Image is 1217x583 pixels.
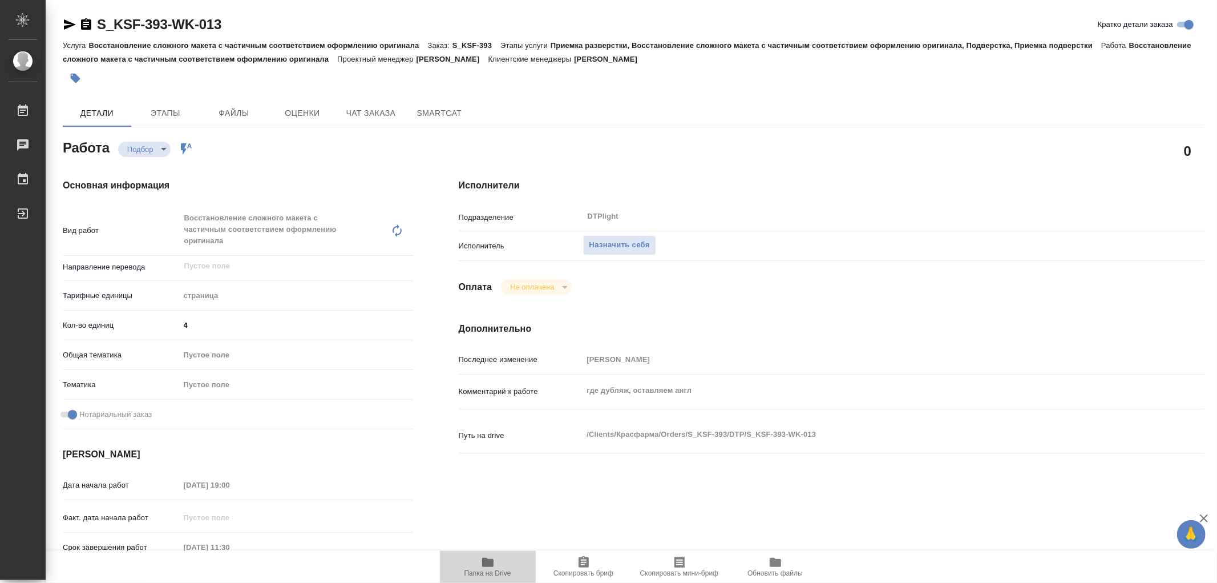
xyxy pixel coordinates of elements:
[79,18,93,31] button: Скопировать ссылку
[70,106,124,120] span: Детали
[459,354,583,365] p: Последнее изменение
[63,18,76,31] button: Скопировать ссылку для ЯМессенджера
[124,144,157,154] button: Подбор
[207,106,261,120] span: Файлы
[180,539,280,556] input: Пустое поле
[180,345,413,365] div: Пустое поле
[507,282,557,292] button: Не оплачена
[1177,520,1206,549] button: 🙏
[63,136,110,157] h2: Работа
[459,240,583,252] p: Исполнитель
[79,409,152,420] span: Нотариальный заказ
[180,317,413,333] input: ✎ Введи что-нибудь
[536,551,632,583] button: Скопировать бриф
[63,290,180,301] p: Тарифные единицы
[459,179,1204,192] h4: Исполнители
[63,66,88,91] button: Добавить тэг
[459,430,583,441] p: Путь на drive
[583,235,656,255] button: Назначить себя
[412,106,467,120] span: SmartCat
[63,512,180,524] p: Факт. дата начала работ
[464,569,511,577] span: Папка на Drive
[632,551,727,583] button: Скопировать мини-бриф
[551,41,1101,50] p: Приемка разверстки, Восстановление сложного макета с частичным соответствием оформлению оригинала...
[138,106,193,120] span: Этапы
[459,212,583,223] p: Подразделение
[589,239,650,252] span: Назначить себя
[63,349,180,361] p: Общая тематика
[553,569,613,577] span: Скопировать бриф
[440,551,536,583] button: Папка на Drive
[1101,41,1129,50] p: Работа
[583,425,1142,444] textarea: /Clients/Красфарма/Orders/S_KSF-393/DTP/S_KSF-393-WK-013
[488,55,575,63] p: Клиентские менеджеры
[63,480,180,491] p: Дата начала работ
[184,379,399,391] div: Пустое поле
[417,55,488,63] p: [PERSON_NAME]
[63,379,180,391] p: Тематика
[180,286,413,305] div: страница
[583,381,1142,400] textarea: где дубляж, оставляем англ
[63,179,413,192] h4: Основная информация
[583,351,1142,368] input: Пустое поле
[1184,141,1191,160] h2: 0
[63,542,180,553] p: Срок завершения работ
[428,41,452,50] p: Заказ:
[343,106,398,120] span: Чат заказа
[337,55,416,63] p: Проектный менеджер
[63,320,180,331] p: Кол-во единиц
[63,225,180,236] p: Вид работ
[501,279,571,295] div: Подбор
[180,477,280,493] input: Пустое поле
[88,41,427,50] p: Восстановление сложного макета с частичным соответствием оформлению оригинала
[63,448,413,461] h4: [PERSON_NAME]
[1182,522,1201,546] span: 🙏
[97,17,221,32] a: S_KSF-393-WK-013
[118,142,171,157] div: Подбор
[63,262,180,273] p: Направление перевода
[63,41,88,50] p: Услуга
[459,386,583,397] p: Комментарий к работе
[180,375,413,395] div: Пустое поле
[727,551,823,583] button: Обновить файлы
[574,55,646,63] p: [PERSON_NAME]
[183,259,386,273] input: Пустое поле
[184,349,399,361] div: Пустое поле
[500,41,551,50] p: Этапы услуги
[459,280,492,294] h4: Оплата
[459,322,1204,336] h4: Дополнительно
[1098,19,1173,30] span: Кратко детали заказа
[640,569,718,577] span: Скопировать мини-бриф
[180,509,280,526] input: Пустое поле
[452,41,500,50] p: S_KSF-393
[275,106,330,120] span: Оценки
[747,569,803,577] span: Обновить файлы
